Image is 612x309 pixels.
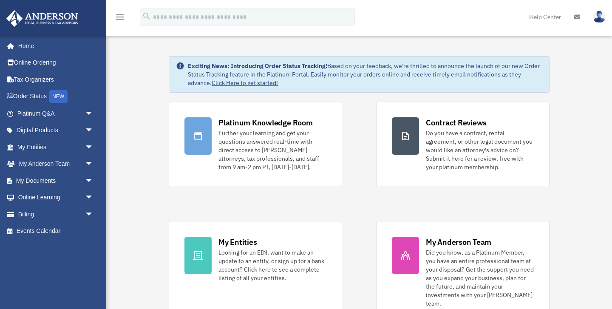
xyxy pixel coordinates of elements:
a: Platinum Knowledge Room Further your learning and get your questions answered real-time with dire... [169,102,342,187]
span: arrow_drop_down [85,172,102,190]
i: menu [115,12,125,22]
div: Further your learning and get your questions answered real-time with direct access to [PERSON_NAM... [218,129,326,171]
span: arrow_drop_down [85,139,102,156]
a: Digital Productsarrow_drop_down [6,122,106,139]
span: arrow_drop_down [85,156,102,173]
div: NEW [49,90,68,103]
a: Online Learningarrow_drop_down [6,189,106,206]
div: Looking for an EIN, want to make an update to an entity, or sign up for a bank account? Click her... [218,248,326,282]
a: Click Here to get started! [212,79,278,87]
span: arrow_drop_down [85,122,102,139]
a: My Anderson Teamarrow_drop_down [6,156,106,173]
a: My Documentsarrow_drop_down [6,172,106,189]
span: arrow_drop_down [85,189,102,207]
div: Based on your feedback, we're thrilled to announce the launch of our new Order Status Tracking fe... [188,62,542,87]
div: Contract Reviews [426,117,487,128]
span: arrow_drop_down [85,105,102,122]
img: User Pic [593,11,606,23]
span: arrow_drop_down [85,206,102,223]
i: search [142,11,151,21]
a: Online Ordering [6,54,106,71]
a: Home [6,37,102,54]
img: Anderson Advisors Platinum Portal [4,10,81,27]
strong: Exciting News: Introducing Order Status Tracking! [188,62,327,70]
div: Do you have a contract, rental agreement, or other legal document you would like an attorney's ad... [426,129,534,171]
div: Did you know, as a Platinum Member, you have an entire professional team at your disposal? Get th... [426,248,534,308]
a: My Entitiesarrow_drop_down [6,139,106,156]
a: Billingarrow_drop_down [6,206,106,223]
a: Order StatusNEW [6,88,106,105]
a: menu [115,15,125,22]
a: Tax Organizers [6,71,106,88]
a: Events Calendar [6,223,106,240]
a: Platinum Q&Aarrow_drop_down [6,105,106,122]
a: Contract Reviews Do you have a contract, rental agreement, or other legal document you would like... [376,102,550,187]
div: My Anderson Team [426,237,491,247]
div: My Entities [218,237,257,247]
div: Platinum Knowledge Room [218,117,313,128]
